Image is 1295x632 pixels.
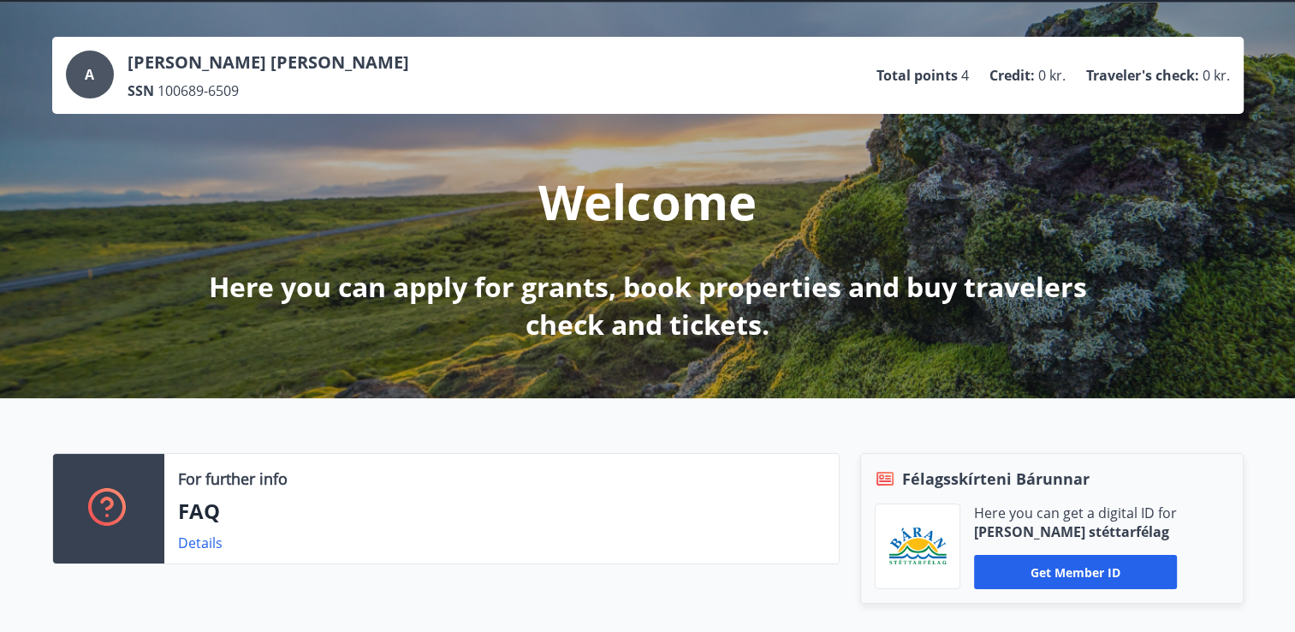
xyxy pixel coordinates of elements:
[961,66,969,85] span: 4
[888,527,947,567] img: Bz2lGXKH3FXEIQKvoQ8VL0Fr0uCiWgfgA3I6fSs8.png
[974,522,1177,541] p: [PERSON_NAME] stéttarfélag
[902,468,1090,490] span: Félagsskírteni Bárunnar
[178,468,288,490] p: For further info
[876,66,958,85] p: Total points
[128,51,409,75] p: [PERSON_NAME] [PERSON_NAME]
[85,65,94,84] span: A
[1038,66,1066,85] span: 0 kr.
[196,268,1100,343] p: Here you can apply for grants, book properties and buy travelers check and tickets.
[974,555,1177,589] button: Get member ID
[128,81,154,100] p: SSN
[178,497,825,526] p: FAQ
[1086,66,1199,85] p: Traveler's check :
[1203,66,1230,85] span: 0 kr.
[538,169,757,234] p: Welcome
[157,81,239,100] span: 100689-6509
[989,66,1035,85] p: Credit :
[178,534,223,552] a: Details
[974,504,1177,522] p: Here you can get a digital ID for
